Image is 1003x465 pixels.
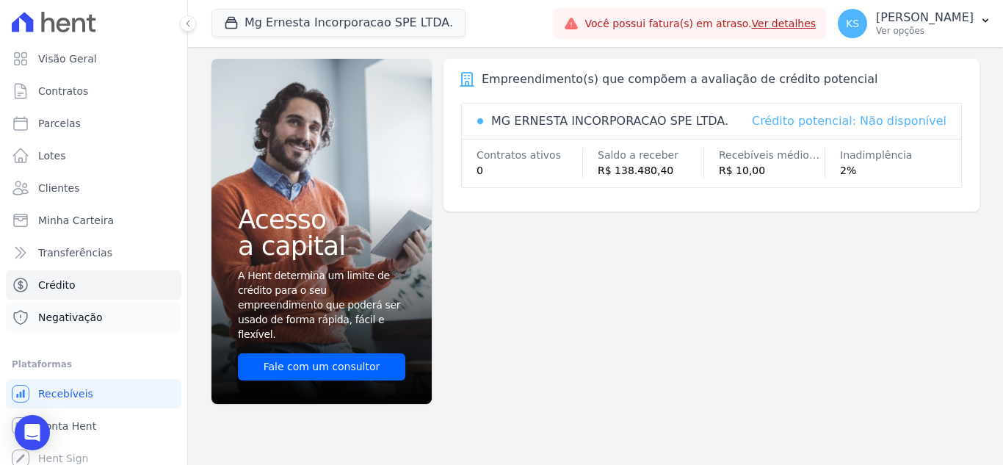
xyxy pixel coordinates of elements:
[38,245,112,260] span: Transferências
[238,268,402,342] span: A Hent determina um limite de crédito para o seu empreendimento que poderá ser usado de forma ráp...
[584,16,816,32] span: Você possui fatura(s) em atraso.
[6,173,181,203] a: Clientes
[38,213,114,228] span: Minha Carteira
[6,76,181,106] a: Contratos
[38,51,97,66] span: Visão Geral
[6,44,181,73] a: Visão Geral
[477,163,582,179] div: 0
[6,109,181,138] a: Parcelas
[6,206,181,235] a: Minha Carteira
[719,148,825,163] div: Recebíveis médios/mês
[598,148,703,163] div: Saldo a receber
[6,270,181,300] a: Crédito
[752,112,946,130] div: Crédito potencial: Não disponível
[238,206,405,233] span: Acesso
[598,163,703,179] div: R$ 138.480,40
[38,278,76,292] span: Crédito
[38,84,88,98] span: Contratos
[38,310,103,325] span: Negativação
[752,18,816,29] a: Ver detalhes
[826,3,1003,44] button: KS [PERSON_NAME] Ver opções
[876,10,974,25] p: [PERSON_NAME]
[238,353,405,381] a: Fale com um consultor
[6,411,181,441] a: Conta Hent
[38,116,81,131] span: Parcelas
[211,9,466,37] button: Mg Ernesta Incorporacao SPE LTDA.
[38,386,93,401] span: Recebíveis
[38,419,96,433] span: Conta Hent
[6,379,181,408] a: Recebíveis
[846,18,859,29] span: KS
[12,356,175,373] div: Plataformas
[719,163,825,179] div: R$ 10,00
[38,181,79,195] span: Clientes
[840,163,946,179] div: 2%
[840,148,946,163] div: Inadimplência
[6,303,181,332] a: Negativação
[238,233,405,259] span: a capital
[477,148,582,163] div: Contratos ativos
[38,148,66,163] span: Lotes
[491,112,728,130] div: MG ERNESTA INCORPORACAO SPE LTDA.
[15,415,50,450] div: Open Intercom Messenger
[482,71,877,88] div: Empreendimento(s) que compõem a avaliação de crédito potencial
[6,238,181,267] a: Transferências
[6,141,181,170] a: Lotes
[876,25,974,37] p: Ver opções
